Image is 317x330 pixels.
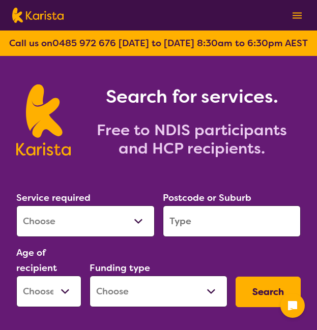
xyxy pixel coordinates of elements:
[12,8,64,23] img: Karista logo
[16,84,71,156] img: Karista logo
[293,12,302,19] img: menu
[236,277,301,307] button: Search
[9,37,308,49] b: Call us on [DATE] to [DATE] 8:30am to 6:30pm AEST
[90,262,150,274] label: Funding type
[52,37,116,49] a: 0485 972 676
[163,192,251,204] label: Postcode or Suburb
[83,121,301,158] h2: Free to NDIS participants and HCP recipients.
[163,205,301,237] input: Type
[16,192,91,204] label: Service required
[83,84,301,109] h1: Search for services.
[16,247,57,274] label: Age of recipient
